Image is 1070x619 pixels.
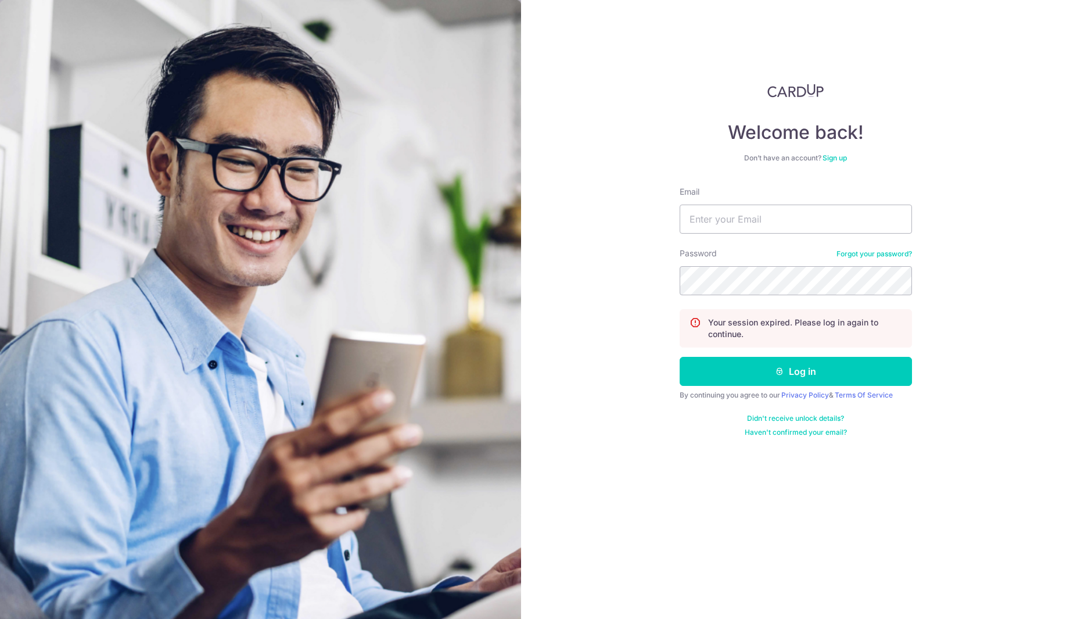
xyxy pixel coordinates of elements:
[680,391,912,400] div: By continuing you agree to our &
[836,249,912,259] a: Forgot your password?
[835,391,893,399] a: Terms Of Service
[708,317,902,340] p: Your session expired. Please log in again to continue.
[680,205,912,234] input: Enter your Email
[680,121,912,144] h4: Welcome back!
[781,391,829,399] a: Privacy Policy
[823,153,847,162] a: Sign up
[680,357,912,386] button: Log in
[767,84,824,98] img: CardUp Logo
[747,414,844,423] a: Didn't receive unlock details?
[745,428,847,437] a: Haven't confirmed your email?
[680,153,912,163] div: Don’t have an account?
[680,186,699,198] label: Email
[680,248,717,259] label: Password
